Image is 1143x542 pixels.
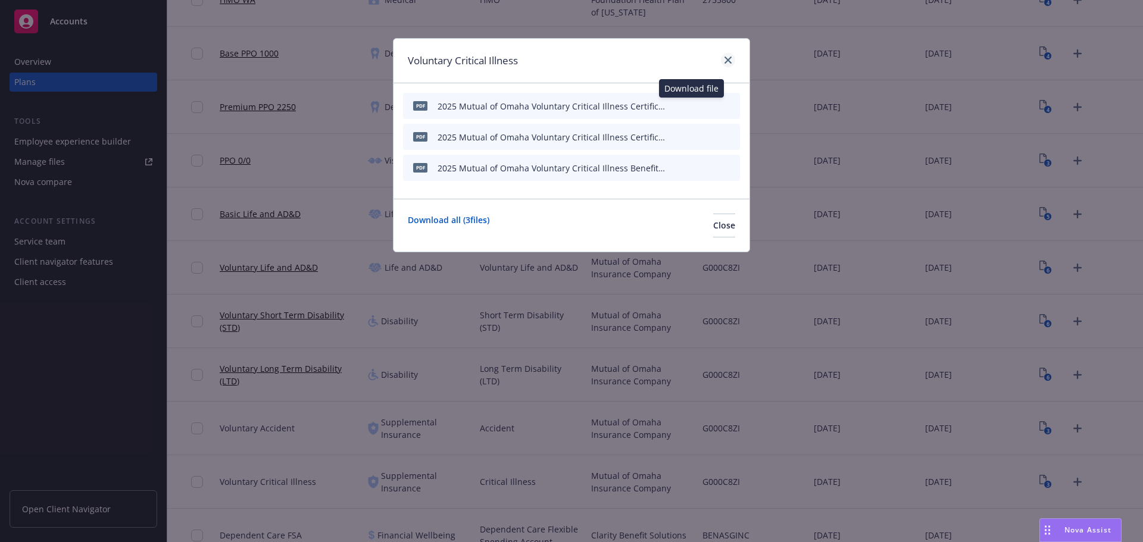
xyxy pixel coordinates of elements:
div: 2025 Mutual of Omaha Voluntary Critical Illness Benefit Summary ASG.pdf [438,162,665,174]
button: preview file [705,100,716,112]
button: preview file [705,131,716,143]
button: download file [686,131,696,143]
button: download file [686,162,696,174]
button: archive file [726,162,735,174]
h1: Voluntary Critical Illness [408,53,518,68]
div: Download file [659,79,724,98]
span: Close [713,220,735,231]
button: Nova Assist [1039,518,1122,542]
div: Drag to move [1040,519,1055,541]
button: archive file [726,131,735,143]
span: pdf [413,132,427,141]
span: pdf [413,163,427,172]
span: pdf [413,101,427,110]
a: Download all ( 3 files) [408,214,489,237]
div: 2025 Mutual of Omaha Voluntary Critical Illness Certificate WA ASG.pdf [438,131,665,143]
span: Nova Assist [1064,525,1111,535]
button: download file [686,100,696,112]
button: archive file [726,100,735,112]
button: Close [713,214,735,237]
a: close [721,53,735,67]
div: 2025 Mutual of Omaha Voluntary Critical Illness Certificate CA ASG.pdf [438,100,665,112]
button: preview file [705,162,716,174]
